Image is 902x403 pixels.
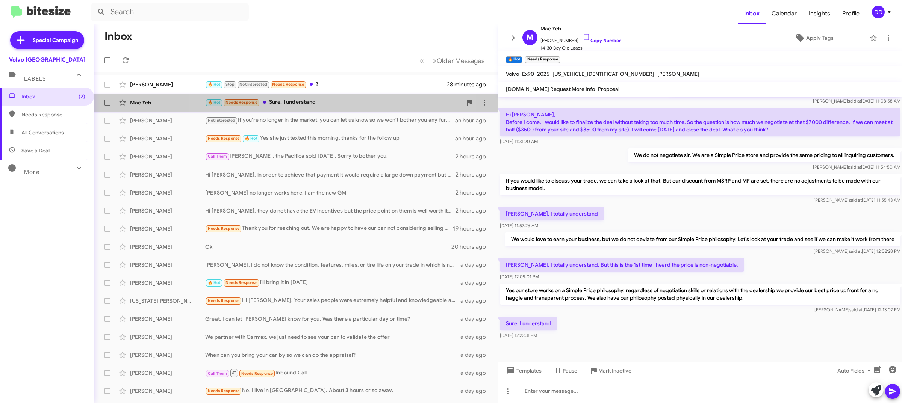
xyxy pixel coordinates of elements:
[241,371,273,376] span: Needs Response
[208,100,221,105] span: 🔥 Hot
[527,32,533,44] span: M
[104,30,132,42] h1: Inbox
[813,164,900,170] span: [PERSON_NAME] [DATE] 11:54:50 AM
[21,93,85,100] span: Inbox
[598,86,619,92] span: Proposal
[79,93,85,100] span: (2)
[130,351,205,359] div: [PERSON_NAME]
[460,261,492,269] div: a day ago
[433,56,437,65] span: »
[806,31,834,45] span: Apply Tags
[505,232,900,246] p: We would love to earn your business, but we do not deviate from our Simple Price philosophy. Let'...
[130,243,205,251] div: [PERSON_NAME]
[766,3,803,24] a: Calendar
[460,387,492,395] div: a day ago
[848,98,861,104] span: said at
[205,152,456,161] div: [PERSON_NAME], the Pacifica sold [DATE]. Sorry to bother you.
[130,189,205,196] div: [PERSON_NAME]
[205,171,456,178] div: Hi [PERSON_NAME], in order to achieve that payment it would require a large down payment but I am...
[205,80,447,89] div: ?
[205,116,455,125] div: If you're no longer in the market, you can let us know so we won't bother you any further
[836,3,866,24] a: Profile
[205,261,460,269] div: [PERSON_NAME], I do not know the condition, features, miles, or tire life on your trade in which ...
[10,31,84,49] a: Special Campaign
[205,224,453,233] div: Thank you for reaching out. We are happy to have our car not considering selling it right now.
[849,248,862,254] span: said at
[460,297,492,305] div: a day ago
[581,38,621,43] a: Copy Number
[21,111,85,118] span: Needs Response
[205,243,451,251] div: Ok
[837,364,873,377] span: Auto Fields
[500,284,900,305] p: Yes our store works on a Simple Price philosophy, regardless of negotiation skills or relations w...
[657,71,699,77] span: [PERSON_NAME]
[208,136,240,141] span: Needs Response
[803,3,836,24] a: Insights
[500,258,744,272] p: [PERSON_NAME], I totally understand. But this is the 1st time I heard the price is non-negotiable.
[208,388,240,393] span: Needs Response
[21,147,50,154] span: Save a Deal
[504,364,542,377] span: Templates
[563,364,577,377] span: Pause
[225,100,257,105] span: Needs Response
[208,371,227,376] span: Call Them
[598,364,631,377] span: Mark Inactive
[208,154,227,159] span: Call Them
[849,307,863,312] span: said at
[205,134,455,143] div: Yes she just texted this morning, thanks for the follow up
[205,386,460,395] div: No. I live in [GEOGRAPHIC_DATA]. About 3 hours or so away.
[33,36,78,44] span: Special Campaign
[130,225,205,232] div: [PERSON_NAME]
[500,332,537,338] span: [DATE] 12:23:31 PM
[522,71,534,77] span: Ex90
[552,71,654,77] span: [US_VEHICLE_IDENTIFICATION_NUMBER]
[460,315,492,323] div: a day ago
[130,279,205,287] div: [PERSON_NAME]
[21,129,64,136] span: All Conversations
[500,223,538,228] span: [DATE] 11:57:26 AM
[130,333,205,341] div: [PERSON_NAME]
[24,75,46,82] span: Labels
[205,207,456,214] div: Hi [PERSON_NAME], they do not have the EV incentives but the price point on them is well worth it...
[447,81,492,88] div: 28 minutes ago
[814,307,900,312] span: [PERSON_NAME] [DATE] 12:13:07 PM
[205,98,462,107] div: Sure, I understand
[437,57,484,65] span: Older Messages
[506,56,522,63] small: 🔥 Hot
[831,364,879,377] button: Auto Fields
[130,117,205,124] div: [PERSON_NAME]
[738,3,766,24] span: Inbox
[245,136,257,141] span: 🔥 Hot
[208,82,221,87] span: 🔥 Hot
[130,297,205,305] div: [US_STATE][PERSON_NAME]
[272,82,304,87] span: Needs Response
[460,351,492,359] div: a day ago
[540,44,621,52] span: 14-30 Day Old Leads
[225,280,257,285] span: Needs Response
[540,24,621,33] span: Mac Yeh
[130,135,205,142] div: [PERSON_NAME]
[130,207,205,214] div: [PERSON_NAME]
[628,148,900,162] p: We do not negotiate sir. We are a Simple Price store and provide the same pricing to all inquirin...
[205,278,460,287] div: i'll bring it in [DATE]
[500,174,900,195] p: If you would like to discuss your trade, we can take a look at that. But our discount from MSRP a...
[455,117,492,124] div: an hour ago
[506,71,519,77] span: Volvo
[91,3,249,21] input: Search
[205,333,460,341] div: We partner with Carmax. we just need to see your car to validate the offer
[24,169,39,175] span: More
[872,6,885,18] div: DD
[130,171,205,178] div: [PERSON_NAME]
[456,153,492,160] div: 2 hours ago
[451,243,492,251] div: 20 hours ago
[415,53,428,68] button: Previous
[208,118,236,123] span: Not Interested
[583,364,637,377] button: Mark Inactive
[130,315,205,323] div: [PERSON_NAME]
[205,296,460,305] div: Hi [PERSON_NAME]. Your sales people were extremely helpful and knowledgeable about Volvo. However...
[498,364,548,377] button: Templates
[456,171,492,178] div: 2 hours ago
[208,226,240,231] span: Needs Response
